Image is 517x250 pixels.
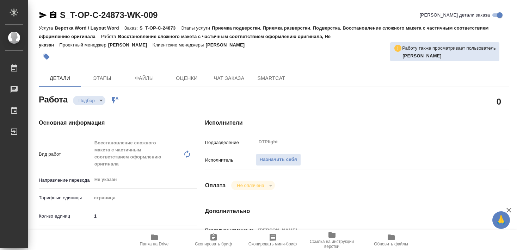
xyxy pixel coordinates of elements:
[497,95,501,107] h2: 0
[92,229,197,240] div: Юридическая/Финансовая
[256,225,484,235] input: Пустое поле
[170,74,204,83] span: Оценки
[39,213,92,220] p: Кол-во единиц
[205,157,256,164] p: Исполнитель
[55,25,124,31] p: Верстка Word / Layout Word
[39,151,92,158] p: Вид работ
[256,154,301,166] button: Назначить себя
[85,74,119,83] span: Этапы
[76,98,97,104] button: Подбор
[92,211,197,221] input: ✎ Введи что-нибудь
[243,230,302,250] button: Скопировать мини-бриф
[140,25,181,31] p: S_T-OP-C-24873
[231,181,275,190] div: Подбор
[128,74,161,83] span: Файлы
[43,74,77,83] span: Детали
[205,227,256,234] p: Последнее изменение
[307,239,357,249] span: Ссылка на инструкции верстки
[153,42,206,48] p: Клиентские менеджеры
[254,74,288,83] span: SmartCat
[39,177,92,184] p: Направление перевода
[124,25,140,31] p: Заказ:
[420,12,490,19] span: [PERSON_NAME] детали заказа
[73,96,105,105] div: Подбор
[492,211,510,229] button: 🙏
[402,45,496,52] p: Работу также просматривает пользователь
[39,11,47,19] button: Скопировать ссылку для ЯМессенджера
[302,230,362,250] button: Ссылка на инструкции верстки
[101,34,118,39] p: Работа
[60,10,158,20] a: S_T-OP-C-24873-WK-009
[39,119,177,127] h4: Основная информация
[39,93,68,105] h2: Работа
[205,207,509,215] h4: Дополнительно
[59,42,108,48] p: Проектный менеджер
[248,242,297,246] span: Скопировать мини-бриф
[181,25,212,31] p: Этапы услуги
[195,242,232,246] span: Скопировать бриф
[108,42,153,48] p: [PERSON_NAME]
[49,11,57,19] button: Скопировать ссылку
[495,213,507,227] span: 🙏
[39,25,489,39] p: Приемка подверстки, Приемка разверстки, Подверстка, Восстановление сложного макета с частичным со...
[184,230,243,250] button: Скопировать бриф
[205,139,256,146] p: Подразделение
[39,34,331,48] p: Восстановление сложного макета с частичным соответствием оформлению оригинала, Не указан
[260,156,297,164] span: Назначить себя
[402,52,496,60] p: Архипова Екатерина
[362,230,421,250] button: Обновить файлы
[39,25,55,31] p: Услуга
[374,242,408,246] span: Обновить файлы
[205,181,226,190] h4: Оплата
[39,49,54,64] button: Добавить тэг
[235,182,266,188] button: Не оплачена
[140,242,169,246] span: Папка на Drive
[39,194,92,201] p: Тарифные единицы
[92,192,197,204] div: страница
[212,74,246,83] span: Чат заказа
[402,53,442,58] b: [PERSON_NAME]
[205,42,250,48] p: [PERSON_NAME]
[125,230,184,250] button: Папка на Drive
[205,119,509,127] h4: Исполнители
